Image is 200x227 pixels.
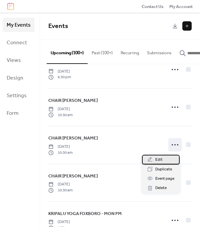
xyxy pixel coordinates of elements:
[7,55,21,66] span: Views
[48,69,71,75] span: [DATE]
[48,150,73,156] span: 10:30 am
[48,97,98,104] a: CHAIR [PERSON_NAME]
[48,172,98,180] a: CHAIR [PERSON_NAME]
[48,112,73,118] span: 10:30 am
[47,40,88,64] button: Upcoming (100+)
[155,175,174,182] span: Event page
[7,20,31,30] span: My Events
[3,88,35,103] a: Settings
[48,173,98,179] span: CHAIR [PERSON_NAME]
[155,185,167,191] span: Delete
[3,106,35,120] a: Form
[7,38,27,48] span: Connect
[142,3,164,10] a: Contact Us
[48,74,71,80] span: 6:30 pm
[155,156,163,163] span: Edit
[7,73,23,83] span: Design
[48,20,68,32] span: Events
[7,108,19,118] span: Form
[48,106,73,112] span: [DATE]
[48,135,98,141] span: CHAIR [PERSON_NAME]
[169,3,193,10] a: My Account
[7,3,14,10] img: logo
[48,210,122,217] a: KRIPALU YOGA FOXBORO - MON PM
[117,40,143,63] button: Recurring
[48,187,73,193] span: 10:30 am
[48,181,73,187] span: [DATE]
[7,91,27,101] span: Settings
[155,166,172,173] span: Duplicate
[48,134,98,142] a: CHAIR [PERSON_NAME]
[48,219,71,225] span: [DATE]
[143,40,175,63] button: Submissions
[3,71,35,85] a: Design
[88,40,117,63] button: Past (100+)
[48,144,73,150] span: [DATE]
[3,53,35,67] a: Views
[3,35,35,50] a: Connect
[3,18,35,32] a: My Events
